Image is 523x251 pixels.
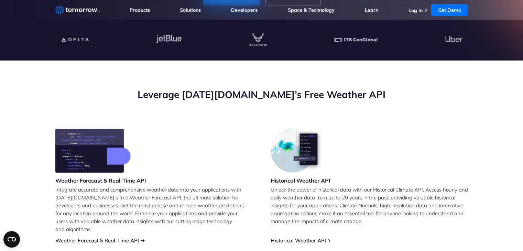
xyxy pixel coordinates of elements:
[231,7,258,13] a: Developers
[431,4,468,16] a: Get Demo
[365,7,378,13] a: Learn
[130,7,150,13] a: Products
[288,7,335,13] a: Space & Technology
[271,237,326,244] a: Historical Weather API
[271,177,330,184] h3: Historical Weather API
[55,237,139,244] a: Weather Forecast & Real-Time API
[55,5,100,15] a: Home link
[180,7,201,13] a: Solutions
[55,88,468,101] h2: Leverage [DATE][DOMAIN_NAME]’s Free Weather API
[271,186,468,225] p: Unlock the power of historical data with our Historical Climate API. Access hourly and daily weat...
[3,231,20,248] button: Open CMP widget
[408,7,422,13] a: Log In
[55,186,253,233] p: Integrate accurate and comprehensive weather data into your applications with [DATE][DOMAIN_NAME]...
[55,177,146,184] h3: Weather Forecast & Real-Time API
